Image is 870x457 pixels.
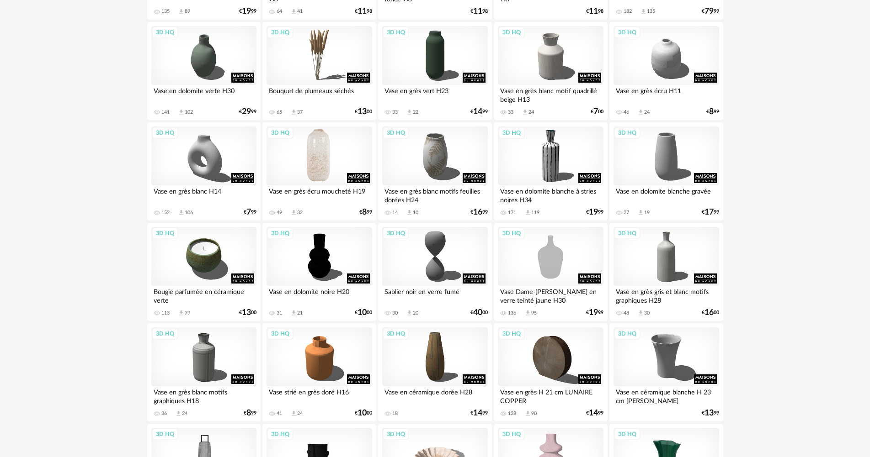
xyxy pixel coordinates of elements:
[494,223,607,321] a: 3D HQ Vase Dame-[PERSON_NAME] en verre teinté jaune H30 136 Download icon 95 €1999
[705,209,714,215] span: 17
[508,310,516,316] div: 136
[392,310,398,316] div: 30
[362,209,367,215] span: 8
[182,410,187,417] div: 24
[244,209,256,215] div: € 99
[290,410,297,417] span: Download icon
[637,109,644,116] span: Download icon
[473,109,482,115] span: 14
[185,109,193,116] div: 102
[383,328,409,340] div: 3D HQ
[498,127,525,139] div: 3D HQ
[246,209,251,215] span: 7
[524,310,531,316] span: Download icon
[637,209,644,216] span: Download icon
[624,109,629,116] div: 46
[498,26,525,38] div: 3D HQ
[175,410,182,417] span: Download icon
[262,122,376,221] a: 3D HQ Vase en grès écru moucheté H19 49 Download icon 32 €899
[267,85,372,103] div: Bouquet de plumeaux séchés
[524,209,531,216] span: Download icon
[647,8,655,15] div: 135
[705,310,714,316] span: 16
[178,310,185,316] span: Download icon
[637,310,644,316] span: Download icon
[624,310,629,316] div: 48
[494,22,607,121] a: 3D HQ Vase en grès blanc motif quadrillé beige H13 33 Download icon 24 €700
[614,428,640,440] div: 3D HQ
[473,310,482,316] span: 40
[262,323,376,422] a: 3D HQ Vase strié en grès doré H16 41 Download icon 24 €1000
[586,410,603,416] div: € 99
[593,109,598,115] span: 7
[383,428,409,440] div: 3D HQ
[589,8,598,15] span: 11
[147,323,261,422] a: 3D HQ Vase en grès blanc motifs graphiques H18 36 Download icon 24 €899
[178,8,185,15] span: Download icon
[151,85,256,103] div: Vase en dolomite verte H30
[355,8,372,15] div: € 98
[378,122,491,221] a: 3D HQ Vase en grès blanc motifs feuilles dorées H24 14 Download icon 10 €1699
[702,310,719,316] div: € 00
[614,386,719,404] div: Vase en céramique blanche H 23 cm [PERSON_NAME]
[498,386,603,404] div: Vase en grès H 21 cm LUNAIRE COPPER
[383,127,409,139] div: 3D HQ
[267,185,372,204] div: Vase en grès écru moucheté H19
[508,410,516,417] div: 128
[644,109,650,116] div: 24
[586,209,603,215] div: € 99
[589,310,598,316] span: 19
[267,127,294,139] div: 3D HQ
[355,109,372,115] div: € 00
[277,410,282,417] div: 41
[413,109,418,116] div: 22
[624,210,629,216] div: 27
[531,310,537,316] div: 95
[239,109,256,115] div: € 99
[147,122,261,221] a: 3D HQ Vase en grès blanc H14 152 Download icon 106 €799
[609,223,723,321] a: 3D HQ Vase en grès gris et blanc motifs graphiques H28 48 Download icon 30 €1600
[498,328,525,340] div: 3D HQ
[702,8,719,15] div: € 99
[152,26,178,38] div: 3D HQ
[640,8,647,15] span: Download icon
[524,410,531,417] span: Download icon
[152,328,178,340] div: 3D HQ
[609,122,723,221] a: 3D HQ Vase en dolomite blanche gravée 27 Download icon 19 €1799
[161,8,170,15] div: 135
[522,109,528,116] span: Download icon
[290,310,297,316] span: Download icon
[267,227,294,239] div: 3D HQ
[702,209,719,215] div: € 99
[470,109,488,115] div: € 99
[267,428,294,440] div: 3D HQ
[586,310,603,316] div: € 99
[702,410,719,416] div: € 99
[470,310,488,316] div: € 00
[378,223,491,321] a: 3D HQ Sablier noir en verre fumé 30 Download icon 20 €4000
[178,209,185,216] span: Download icon
[614,85,719,103] div: Vase en grès écru H11
[297,310,303,316] div: 21
[609,22,723,121] a: 3D HQ Vase en grès écru H11 46 Download icon 24 €899
[152,428,178,440] div: 3D HQ
[147,223,261,321] a: 3D HQ Bougie parfumée en céramique verte 113 Download icon 79 €1300
[614,328,640,340] div: 3D HQ
[290,109,297,116] span: Download icon
[392,109,398,116] div: 33
[378,22,491,121] a: 3D HQ Vase en grès vert H23 33 Download icon 22 €1499
[152,227,178,239] div: 3D HQ
[498,227,525,239] div: 3D HQ
[242,109,251,115] span: 29
[589,410,598,416] span: 14
[290,8,297,15] span: Download icon
[614,227,640,239] div: 3D HQ
[705,410,714,416] span: 13
[406,310,413,316] span: Download icon
[392,210,398,216] div: 14
[473,209,482,215] span: 16
[151,386,256,404] div: Vase en grès blanc motifs graphiques H18
[239,8,256,15] div: € 99
[161,410,167,417] div: 36
[709,109,714,115] span: 8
